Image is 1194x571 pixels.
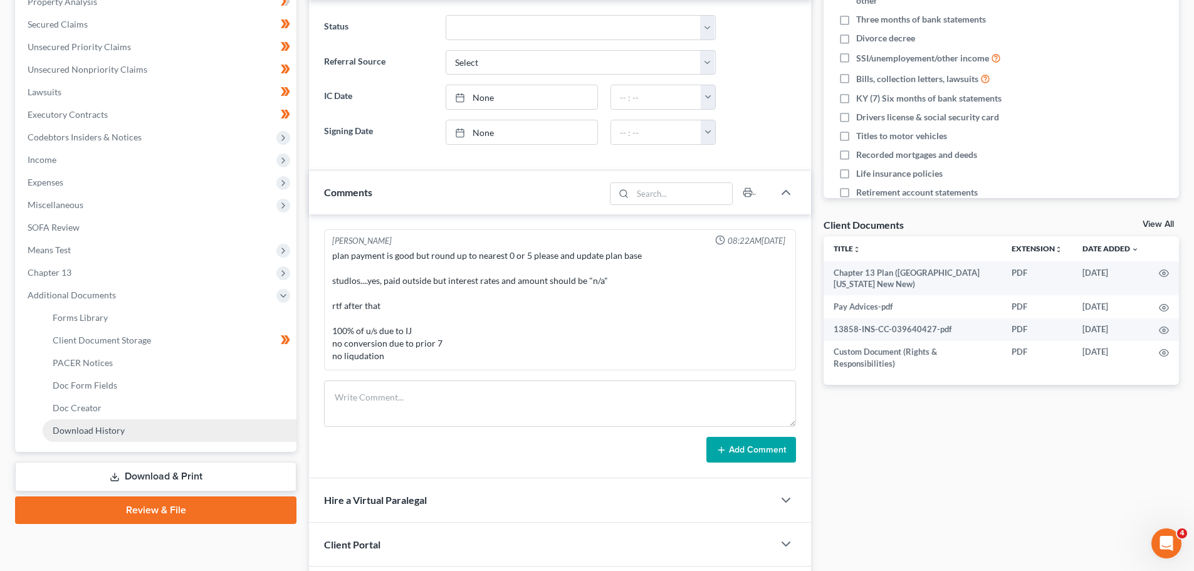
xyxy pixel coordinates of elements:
a: PACER Notices [43,352,296,374]
div: plan payment is good but round up to nearest 0 or 5 please and update plan base studlos....yes, p... [332,249,788,362]
td: PDF [1002,261,1072,296]
span: Income [28,154,56,165]
span: Client Document Storage [53,335,151,345]
a: Download & Print [15,462,296,491]
a: Extensionunfold_more [1012,244,1062,253]
td: Chapter 13 Plan ([GEOGRAPHIC_DATA][US_STATE] New New) [824,261,1002,296]
span: Miscellaneous [28,199,83,210]
td: [DATE] [1072,295,1149,318]
a: Secured Claims [18,13,296,36]
div: Client Documents [824,218,904,231]
a: Doc Creator [43,397,296,419]
span: Retirement account statements [856,186,978,199]
a: Review & File [15,496,296,524]
input: Search... [633,183,733,204]
span: 4 [1177,528,1187,538]
i: unfold_more [853,246,861,253]
a: Date Added expand_more [1082,244,1139,253]
label: Signing Date [318,120,439,145]
a: Download History [43,419,296,442]
td: PDF [1002,295,1072,318]
span: Forms Library [53,312,108,323]
span: Chapter 13 [28,267,71,278]
label: IC Date [318,85,439,110]
a: Unsecured Priority Claims [18,36,296,58]
td: [DATE] [1072,261,1149,296]
a: Lawsuits [18,81,296,103]
a: SOFA Review [18,216,296,239]
span: Download History [53,425,125,436]
iframe: Intercom live chat [1151,528,1181,558]
i: unfold_more [1055,246,1062,253]
span: Executory Contracts [28,109,108,120]
span: Doc Creator [53,402,102,413]
td: Pay Advices-pdf [824,295,1002,318]
a: Titleunfold_more [834,244,861,253]
td: PDF [1002,341,1072,375]
a: None [446,120,597,144]
span: Lawsuits [28,86,61,97]
span: Drivers license & social security card [856,111,999,123]
a: Doc Form Fields [43,374,296,397]
span: 08:22AM[DATE] [728,235,785,247]
span: Bills, collection letters, lawsuits [856,73,978,85]
span: Unsecured Nonpriority Claims [28,64,147,75]
span: Recorded mortgages and deeds [856,149,977,161]
span: Unsecured Priority Claims [28,41,131,52]
td: Custom Document (Rights & Responsibilities) [824,341,1002,375]
label: Referral Source [318,50,439,75]
span: SOFA Review [28,222,80,233]
span: Expenses [28,177,63,187]
span: Life insurance policies [856,167,943,180]
span: Comments [324,186,372,198]
span: Hire a Virtual Paralegal [324,494,427,506]
a: Unsecured Nonpriority Claims [18,58,296,81]
span: Three months of bank statements [856,13,986,26]
td: [DATE] [1072,341,1149,375]
label: Status [318,15,439,40]
span: Client Portal [324,538,380,550]
a: View All [1143,220,1174,229]
span: Means Test [28,244,71,255]
td: PDF [1002,318,1072,341]
a: Client Document Storage [43,329,296,352]
td: 13858-INS-CC-039640427-pdf [824,318,1002,341]
span: KY (7) Six months of bank statements [856,92,1002,105]
input: -- : -- [611,120,701,144]
span: Doc Form Fields [53,380,117,390]
button: Add Comment [706,437,796,463]
span: PACER Notices [53,357,113,368]
div: [PERSON_NAME] [332,235,392,247]
span: Titles to motor vehicles [856,130,947,142]
a: Executory Contracts [18,103,296,126]
i: expand_more [1131,246,1139,253]
a: None [446,85,597,109]
span: Secured Claims [28,19,88,29]
span: SSI/unemployement/other income [856,52,989,65]
input: -- : -- [611,85,701,109]
span: Additional Documents [28,290,116,300]
td: [DATE] [1072,318,1149,341]
span: Codebtors Insiders & Notices [28,132,142,142]
a: Forms Library [43,306,296,329]
span: Divorce decree [856,32,915,45]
